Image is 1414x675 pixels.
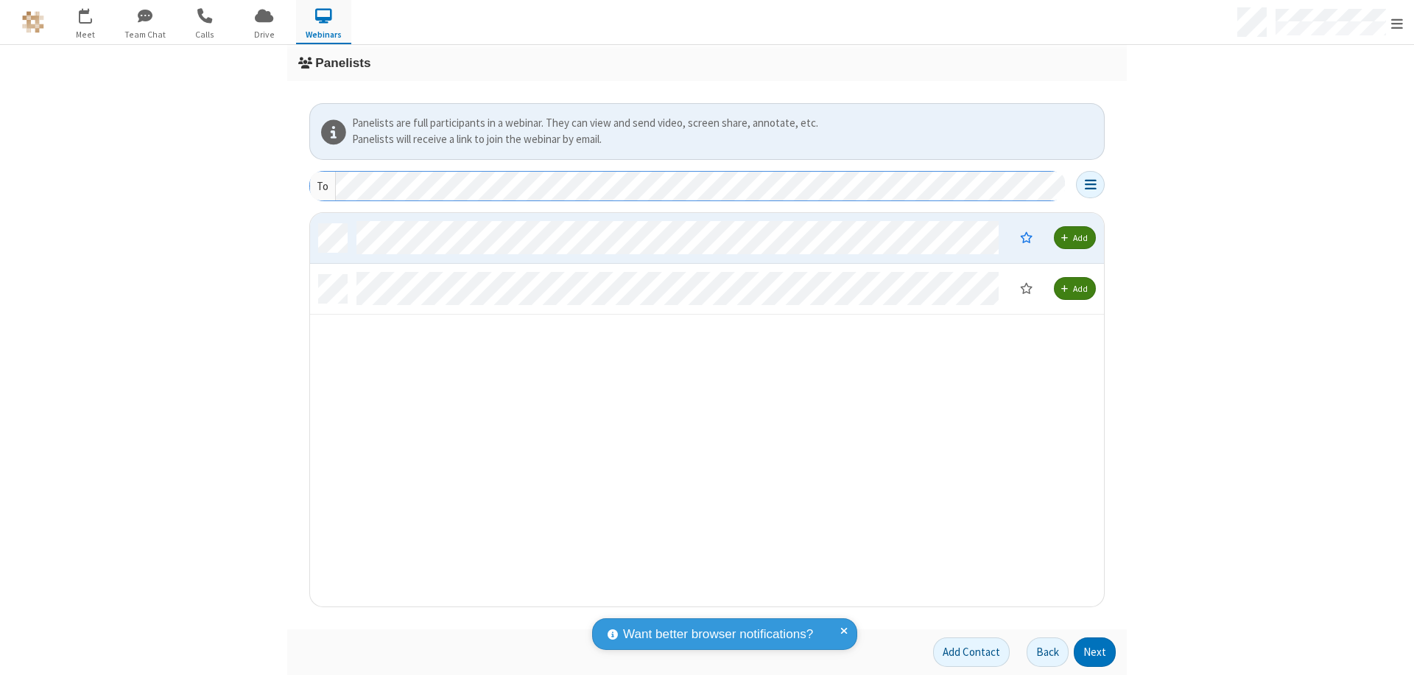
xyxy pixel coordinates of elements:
[1076,171,1105,198] button: Open menu
[22,11,44,33] img: QA Selenium DO NOT DELETE OR CHANGE
[1074,637,1116,667] button: Next
[933,637,1010,667] button: Add Contact
[1010,276,1043,301] button: Moderator
[1027,637,1069,667] button: Back
[1010,225,1043,250] button: Moderator
[310,172,336,200] div: To
[177,28,232,41] span: Calls
[1054,277,1096,300] button: Add
[296,28,351,41] span: Webinars
[310,213,1105,608] div: grid
[298,56,1116,70] h3: Panelists
[623,625,813,644] span: Want better browser notifications?
[352,115,1099,132] div: Panelists are full participants in a webinar. They can view and send video, screen share, annotat...
[352,131,1099,148] div: Panelists will receive a link to join the webinar by email.
[236,28,292,41] span: Drive
[1377,637,1403,665] iframe: Chat
[943,645,1000,659] span: Add Contact
[57,28,113,41] span: Meet
[1054,226,1096,249] button: Add
[117,28,172,41] span: Team Chat
[1073,232,1088,243] span: Add
[1073,283,1088,294] span: Add
[88,8,98,19] div: 7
